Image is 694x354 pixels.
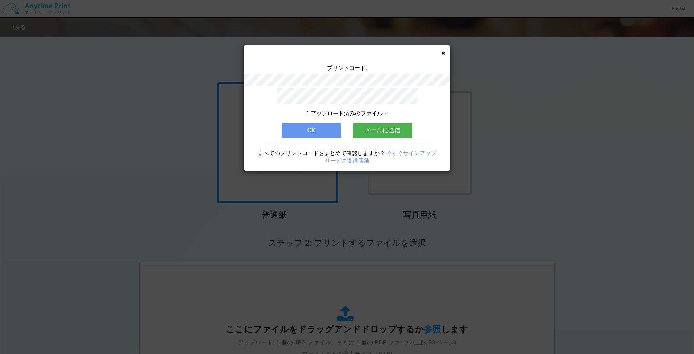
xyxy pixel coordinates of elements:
[282,123,341,138] button: OK
[325,158,369,164] a: サービス提供店舗
[386,150,436,156] a: 今すぐサインアップ
[353,123,412,138] button: メールに送信
[327,65,367,71] span: プリントコード:
[306,110,383,116] span: 1 アップロード済みのファイル
[258,150,385,156] span: すべてのプリントコードをまとめて確認しますか？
